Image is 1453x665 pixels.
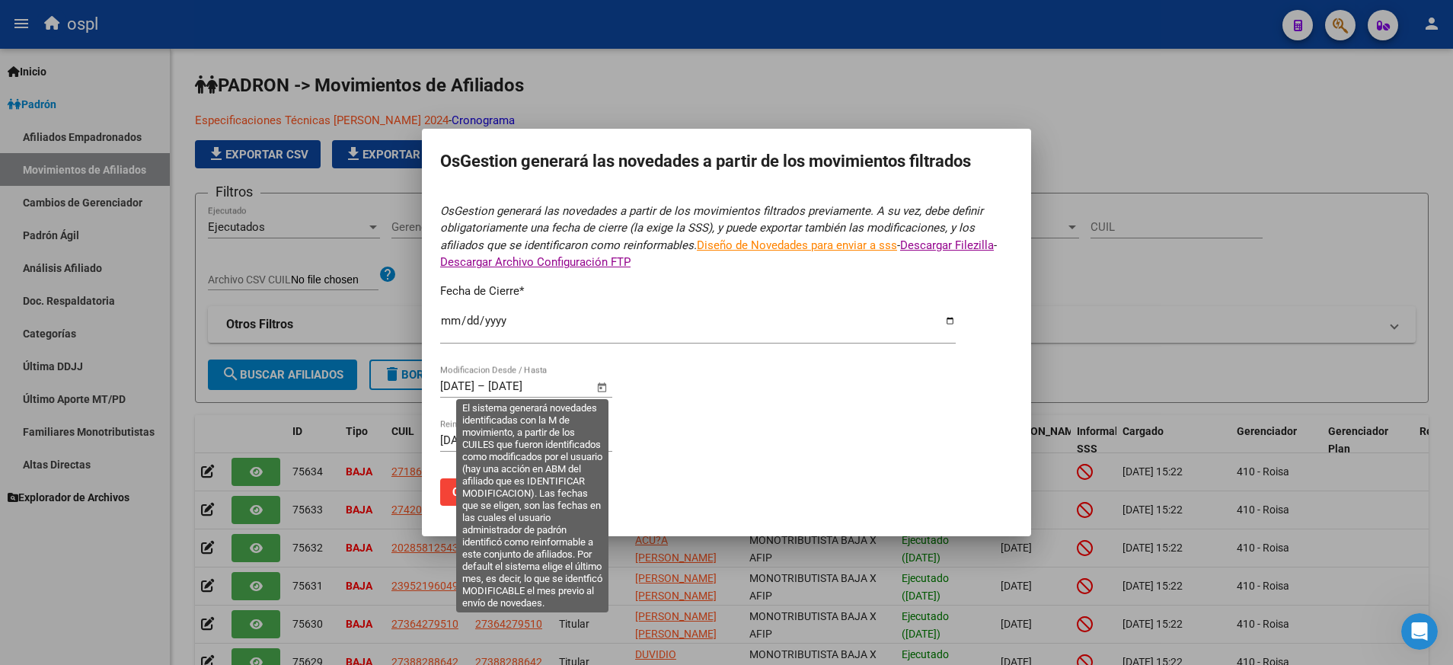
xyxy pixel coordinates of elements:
[477,379,485,393] span: –
[440,203,1013,271] p: - -
[440,379,474,393] input: Fecha inicio
[900,238,994,252] a: Descargar Filezilla
[452,485,511,499] span: Cancelar
[1401,613,1438,650] iframe: Intercom live chat
[477,433,485,447] span: –
[440,147,1013,176] h2: OsGestion generará las novedades a partir de los movimientos filtrados
[440,283,1013,300] p: Fecha de Cierre
[529,478,604,506] button: Aceptar
[541,485,592,499] span: Aceptar
[488,379,562,393] input: Fecha fin
[440,478,523,506] button: Cancelar
[440,433,474,447] input: Fecha inicio
[697,238,897,252] a: Diseño de Novedades para enviar a sss
[440,255,631,269] a: Descargar Archivo Configuración FTP
[594,433,612,450] button: Open calendar
[594,379,612,396] button: Open calendar
[440,204,983,252] i: OsGestion generará las novedades a partir de los movimientos filtrados previamente. A su vez, deb...
[488,433,562,447] input: Fecha fin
